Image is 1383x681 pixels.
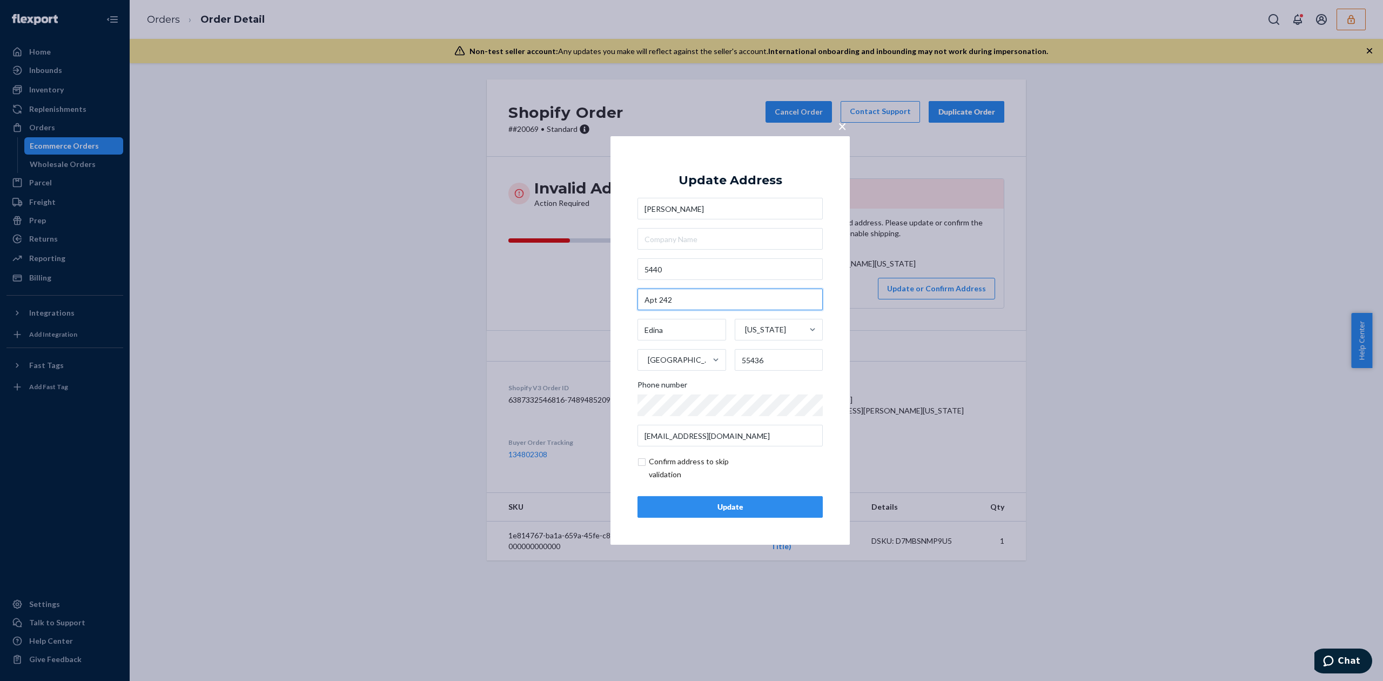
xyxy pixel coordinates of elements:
input: Street Address [637,258,823,280]
span: × [838,117,847,135]
input: ZIP Code [735,349,823,371]
div: Update Address [679,174,782,187]
input: [US_STATE] [744,319,745,340]
iframe: Opens a widget where you can chat to one of our agents [1314,649,1372,676]
div: Update [647,502,814,512]
button: Update [637,496,823,518]
input: City [637,319,726,340]
input: Street Address 2 (Optional) [637,289,823,310]
div: [GEOGRAPHIC_DATA] [648,355,711,365]
input: [GEOGRAPHIC_DATA] [647,349,648,371]
input: Email (Only Required for International) [637,425,823,446]
input: Company Name [637,228,823,250]
div: [US_STATE] [745,324,786,335]
input: First & Last Name [637,198,823,219]
span: Phone number [637,379,687,395]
